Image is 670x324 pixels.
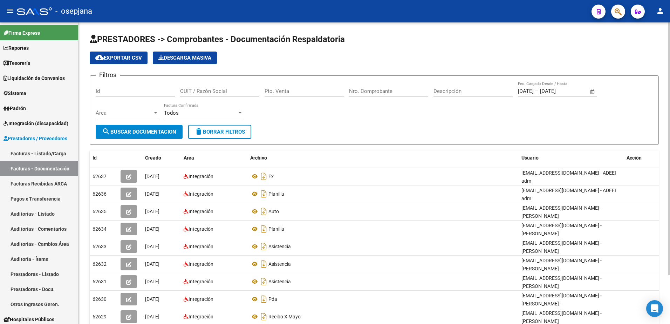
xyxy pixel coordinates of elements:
span: Id [93,155,97,161]
span: Planilla [268,226,284,232]
i: Descargar documento [259,276,268,287]
span: Todos [164,110,179,116]
app-download-masive: Descarga masiva de comprobantes (adjuntos) [153,52,217,64]
span: Ex [268,174,274,179]
span: 62634 [93,226,107,232]
mat-icon: cloud_download [95,53,104,62]
span: Area [184,155,194,161]
i: Descargar documento [259,293,268,305]
input: End date [540,88,574,94]
span: Asistencia [268,279,291,284]
span: Pda [268,296,277,302]
span: [DATE] [145,261,159,267]
i: Descargar documento [259,258,268,270]
span: Integración [189,296,213,302]
datatable-header-cell: Usuario [519,150,624,166]
button: Borrar Filtros [188,125,251,139]
span: [EMAIL_ADDRESS][DOMAIN_NAME] - [PERSON_NAME] [521,258,602,271]
mat-icon: delete [194,127,203,136]
span: – [535,88,539,94]
span: [EMAIL_ADDRESS][DOMAIN_NAME] - [PERSON_NAME] [521,223,602,236]
span: [EMAIL_ADDRESS][DOMAIN_NAME] - [PERSON_NAME] [521,205,602,219]
span: Usuario [521,155,539,161]
span: [EMAIL_ADDRESS][DOMAIN_NAME] - [PERSON_NAME] [521,275,602,289]
i: Descargar documento [259,206,268,217]
span: [EMAIL_ADDRESS][DOMAIN_NAME] - ADEEI adm [521,188,616,201]
span: Sistema [4,89,26,97]
span: [DATE] [145,174,159,179]
span: [EMAIL_ADDRESS][DOMAIN_NAME] - ADEEI adm [521,170,616,184]
mat-icon: menu [6,7,14,15]
span: PRESTADORES -> Comprobantes - Documentación Respaldatoria [90,34,345,44]
datatable-header-cell: Archivo [247,150,519,166]
span: Prestadores / Proveedores [4,135,67,142]
span: [DATE] [145,191,159,197]
span: [EMAIL_ADDRESS][DOMAIN_NAME] - [PERSON_NAME] [521,240,602,254]
span: Integración [189,314,213,319]
span: 62629 [93,314,107,319]
span: [DATE] [145,279,159,284]
span: Liquidación de Convenios [4,74,65,82]
i: Descargar documento [259,171,268,182]
span: Auto [268,209,279,214]
span: Integración [189,279,213,284]
span: Recibo X Mayo [268,314,301,319]
i: Descargar documento [259,223,268,235]
i: Descargar documento [259,241,268,252]
datatable-header-cell: Creado [142,150,181,166]
span: [DATE] [145,296,159,302]
span: Integración [189,209,213,214]
span: 62633 [93,244,107,249]
span: Buscar Documentacion [102,129,176,135]
input: Start date [518,88,534,94]
span: Integración [189,244,213,249]
span: Borrar Filtros [194,129,245,135]
i: Descargar documento [259,188,268,200]
span: - osepjana [55,4,92,19]
span: Integración (discapacidad) [4,120,68,127]
span: Exportar CSV [95,55,142,61]
datatable-header-cell: Id [90,150,118,166]
span: Integración [189,191,213,197]
span: Tesorería [4,59,30,67]
span: Asistencia [268,244,291,249]
span: Área [96,110,152,116]
span: 62632 [93,261,107,267]
span: 62635 [93,209,107,214]
button: Exportar CSV [90,52,148,64]
span: Integración [189,226,213,232]
button: Descarga Masiva [153,52,217,64]
span: 62636 [93,191,107,197]
span: [EMAIL_ADDRESS][DOMAIN_NAME] - [PERSON_NAME] [521,310,602,324]
span: 62630 [93,296,107,302]
span: Creado [145,155,161,161]
mat-icon: person [656,7,664,15]
h3: Filtros [96,70,120,80]
span: [DATE] [145,209,159,214]
span: [DATE] [145,244,159,249]
span: Padrón [4,104,26,112]
span: Reportes [4,44,29,52]
datatable-header-cell: Acción [624,150,659,166]
span: 62631 [93,279,107,284]
button: Open calendar [589,88,597,96]
span: Integración [189,261,213,267]
i: Descargar documento [259,311,268,322]
span: Acción [627,155,642,161]
span: Asistencia [268,261,291,267]
datatable-header-cell: Area [181,150,247,166]
button: Buscar Documentacion [96,125,183,139]
span: Archivo [250,155,267,161]
span: Hospitales Públicos [4,316,54,323]
span: [DATE] [145,314,159,319]
span: Planilla [268,191,284,197]
span: [DATE] [145,226,159,232]
div: Open Intercom Messenger [646,300,663,317]
span: 62637 [93,174,107,179]
mat-icon: search [102,127,110,136]
span: Integración [189,174,213,179]
span: Descarga Masiva [158,55,211,61]
span: [EMAIL_ADDRESS][DOMAIN_NAME] - [PERSON_NAME] - [521,293,602,306]
span: Firma Express [4,29,40,37]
